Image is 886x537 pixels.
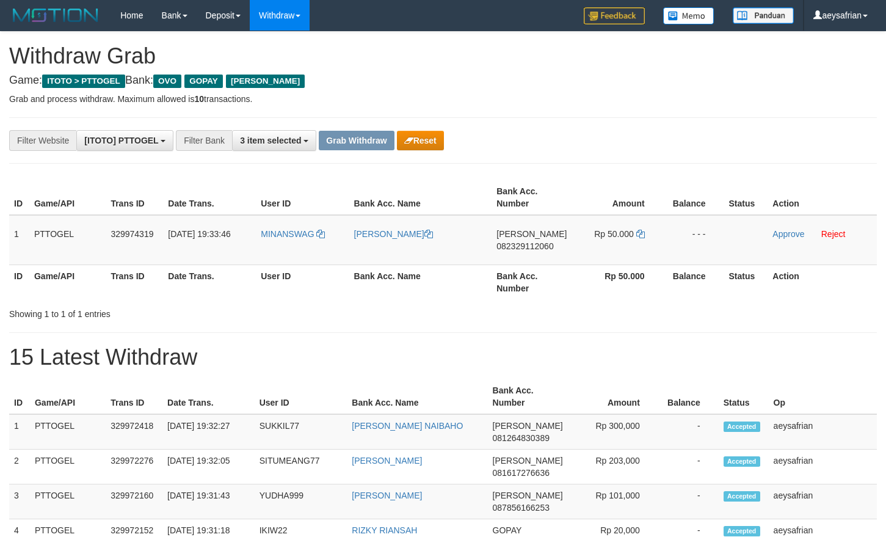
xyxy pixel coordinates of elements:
th: Status [719,379,769,414]
h4: Game: Bank: [9,75,877,87]
th: Date Trans. [162,379,255,414]
span: 329974319 [111,229,153,239]
td: 329972160 [106,484,162,519]
span: MINANSWAG [261,229,314,239]
th: Amount [572,180,663,215]
button: Reset [397,131,444,150]
td: aeysafrian [769,484,877,519]
span: [PERSON_NAME] [493,421,563,431]
button: 3 item selected [232,130,316,151]
span: Copy 087856166253 to clipboard [493,503,550,513]
strong: 10 [194,94,204,104]
button: [ITOTO] PTTOGEL [76,130,173,151]
td: PTTOGEL [29,215,106,265]
td: - - - [663,215,724,265]
a: Approve [772,229,804,239]
th: Date Trans. [163,265,256,299]
a: MINANSWAG [261,229,325,239]
td: - [658,450,719,484]
th: Game/API [30,379,106,414]
th: User ID [256,180,349,215]
th: Trans ID [106,379,162,414]
a: [PERSON_NAME] NAIBAHO [352,421,463,431]
p: Grab and process withdraw. Maximum allowed is transactions. [9,93,877,105]
th: Bank Acc. Name [347,379,487,414]
td: Rp 101,000 [568,484,658,519]
td: 3 [9,484,30,519]
th: Rp 50.000 [572,265,663,299]
th: ID [9,180,29,215]
th: Bank Acc. Name [349,180,492,215]
a: [PERSON_NAME] [352,491,422,500]
img: Feedback.jpg [584,7,645,24]
td: - [658,414,719,450]
span: GOPAY [493,525,521,535]
td: 1 [9,414,30,450]
th: User ID [255,379,347,414]
th: ID [9,265,29,299]
div: Showing 1 to 1 of 1 entries [9,303,360,320]
span: Copy 082329112060 to clipboard [496,241,553,251]
span: [PERSON_NAME] [496,229,567,239]
th: Bank Acc. Name [349,265,492,299]
td: PTTOGEL [30,450,106,484]
span: Rp 50.000 [594,229,634,239]
td: 1 [9,215,29,265]
th: ID [9,379,30,414]
span: Copy 081617276636 to clipboard [493,468,550,478]
td: 329972276 [106,450,162,484]
span: [PERSON_NAME] [493,456,563,466]
td: [DATE] 19:31:43 [162,484,255,519]
td: SITUMEANG77 [255,450,347,484]
th: Trans ID [106,180,163,215]
td: Rp 203,000 [568,450,658,484]
span: [DATE] 19:33:46 [168,229,230,239]
td: SUKKIL77 [255,414,347,450]
span: [ITOTO] PTTOGEL [84,136,158,145]
span: Accepted [724,526,760,536]
th: Amount [568,379,658,414]
td: Rp 300,000 [568,414,658,450]
img: panduan.png [733,7,794,24]
td: PTTOGEL [30,484,106,519]
th: Trans ID [106,265,163,299]
div: Filter Website [9,130,76,151]
span: [PERSON_NAME] [493,491,563,500]
td: 329972418 [106,414,162,450]
span: Accepted [724,491,760,502]
a: RIZKY RIANSAH [352,525,417,535]
td: - [658,484,719,519]
td: [DATE] 19:32:05 [162,450,255,484]
td: 2 [9,450,30,484]
th: Status [724,180,768,215]
th: Balance [663,180,724,215]
td: [DATE] 19:32:27 [162,414,255,450]
span: Accepted [724,422,760,432]
td: aeysafrian [769,414,877,450]
a: [PERSON_NAME] [352,456,422,466]
td: PTTOGEL [30,414,106,450]
th: Bank Acc. Number [492,180,572,215]
a: Copy 50000 to clipboard [636,229,645,239]
th: Game/API [29,265,106,299]
span: OVO [153,75,181,88]
img: Button%20Memo.svg [663,7,714,24]
th: Game/API [29,180,106,215]
th: Balance [658,379,719,414]
th: Bank Acc. Number [492,265,572,299]
span: ITOTO > PTTOGEL [42,75,125,88]
th: Balance [663,265,724,299]
h1: Withdraw Grab [9,44,877,68]
th: Date Trans. [163,180,256,215]
th: Action [768,265,877,299]
th: User ID [256,265,349,299]
h1: 15 Latest Withdraw [9,345,877,370]
img: MOTION_logo.png [9,6,102,24]
a: Reject [821,229,846,239]
th: Op [769,379,877,414]
div: Filter Bank [176,130,232,151]
span: Accepted [724,456,760,467]
td: YUDHA999 [255,484,347,519]
th: Status [724,265,768,299]
span: Copy 081264830389 to clipboard [493,433,550,443]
